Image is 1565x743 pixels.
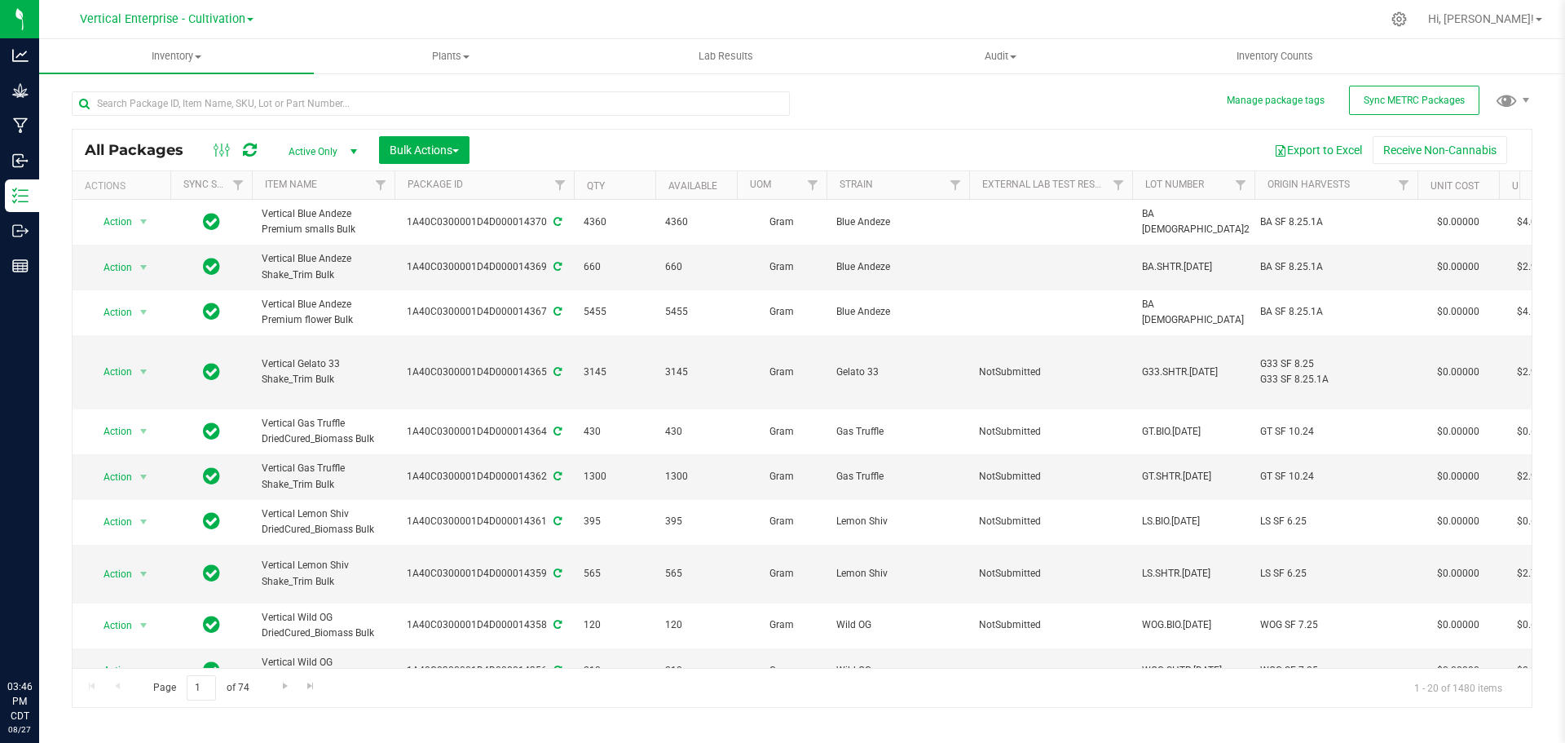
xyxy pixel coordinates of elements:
span: Vertical Lemon Shiv Shake_Trim Bulk [262,558,385,589]
a: Filter [1391,171,1417,199]
span: Blue Andeze [836,214,959,230]
span: Vertical Gas Truffle DriedCured_Biomass Bulk [262,416,385,447]
div: 1A40C0300001D4D000014364 [392,424,576,440]
span: Sync from Compliance System [551,665,562,676]
span: 430 [584,424,646,440]
div: G33 SF 8.25.1A [1260,372,1413,387]
a: Origin Harvests [1267,179,1350,190]
span: G33.SHTR.[DATE] [1142,365,1245,380]
span: 430 [665,424,727,440]
div: GT SF 10.24 [1260,469,1413,484]
span: 395 [665,514,727,529]
span: GT.SHTR.[DATE] [1142,469,1245,484]
div: 1A40C0300001D4D000014356 [392,663,576,679]
a: Filter [225,171,252,199]
span: 565 [584,566,646,582]
span: Audit [864,49,1137,64]
span: 5455 [665,304,727,320]
button: Sync METRC Packages [1349,86,1479,115]
div: LS SF 6.25 [1260,514,1413,529]
span: In Sync [203,465,220,488]
inline-svg: Grow [12,82,29,99]
span: Sync from Compliance System [551,515,562,527]
span: 565 [665,566,727,582]
button: Export to Excel [1263,136,1373,164]
span: Action [89,659,133,682]
span: select [134,511,154,533]
span: Bulk Actions [390,144,459,157]
iframe: Resource center [16,613,65,661]
td: $0.00000 [1417,454,1499,499]
span: 1 - 20 of 1480 items [1401,675,1515,700]
span: Sync from Compliance System [551,306,562,317]
div: WOG SF 7.25 [1260,617,1413,633]
a: Go to the last page [299,675,323,697]
div: LS SF 6.25 [1260,566,1413,582]
a: Inventory Counts [1138,39,1413,73]
span: Blue Andeze [836,259,959,275]
span: select [134,256,154,279]
div: 1A40C0300001D4D000014362 [392,469,576,484]
a: Sync Status [183,179,246,190]
inline-svg: Inventory [12,188,29,204]
div: 1A40C0300001D4D000014358 [392,617,576,633]
inline-svg: Inbound [12,153,29,169]
div: 1A40C0300001D4D000014361 [392,514,576,529]
span: Vertical Blue Andeze Shake_Trim Bulk [262,251,385,282]
td: $0.00000 [1417,335,1499,409]
span: LS.SHTR.[DATE] [1142,566,1245,582]
span: 5455 [584,304,646,320]
span: Gram [747,617,817,633]
span: Sync from Compliance System [551,568,562,579]
span: In Sync [203,360,220,383]
span: 120 [665,617,727,633]
a: Lab Results [589,39,863,73]
span: select [134,420,154,443]
span: Gram [747,566,817,582]
span: Gas Truffle [836,469,959,484]
div: 1A40C0300001D4D000014367 [392,304,576,320]
div: BA SF 8.25.1A [1260,214,1413,230]
span: Gram [747,214,817,230]
div: WOG SF 7.25 [1260,663,1413,679]
span: Gram [747,469,817,484]
td: $0.00000 [1417,245,1499,290]
span: select [134,210,154,233]
span: Action [89,420,133,443]
span: Blue Andeze [836,304,959,320]
span: Action [89,210,133,233]
span: Gram [747,304,817,320]
div: Manage settings [1389,11,1409,27]
span: Action [89,563,133,586]
input: 1 [187,675,216,701]
span: 1300 [665,469,727,484]
span: NotSubmitted [979,514,1122,529]
div: GT SF 10.24 [1260,424,1413,440]
span: Lab Results [677,49,775,64]
a: Lot Number [1145,179,1204,190]
span: select [134,301,154,324]
span: Inventory Counts [1215,49,1335,64]
span: Gram [747,514,817,529]
span: WOG.SHTR.[DATE] [1142,663,1245,679]
a: UOM [750,179,771,190]
span: 3145 [584,365,646,380]
span: Inventory [39,49,314,64]
a: External Lab Test Result [982,179,1110,190]
span: Vertical Blue Andeze Premium flower Bulk [262,297,385,328]
p: 08/27 [7,723,32,736]
span: Wild OG [836,617,959,633]
span: Vertical Blue Andeze Premium smalls Bulk [262,206,385,237]
div: BA SF 8.25.1A [1260,304,1413,320]
a: Unit Cost [1431,180,1479,192]
span: Action [89,360,133,383]
div: 1A40C0300001D4D000014370 [392,214,576,230]
span: Action [89,301,133,324]
span: Sync from Compliance System [551,426,562,437]
span: 1300 [584,469,646,484]
div: G33 SF 8.25 [1260,356,1413,372]
span: 120 [584,617,646,633]
span: Sync from Compliance System [551,216,562,228]
td: $0.00000 [1417,648,1499,693]
span: Vertical Wild OG DriedCured_Biomass Bulk [262,610,385,641]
